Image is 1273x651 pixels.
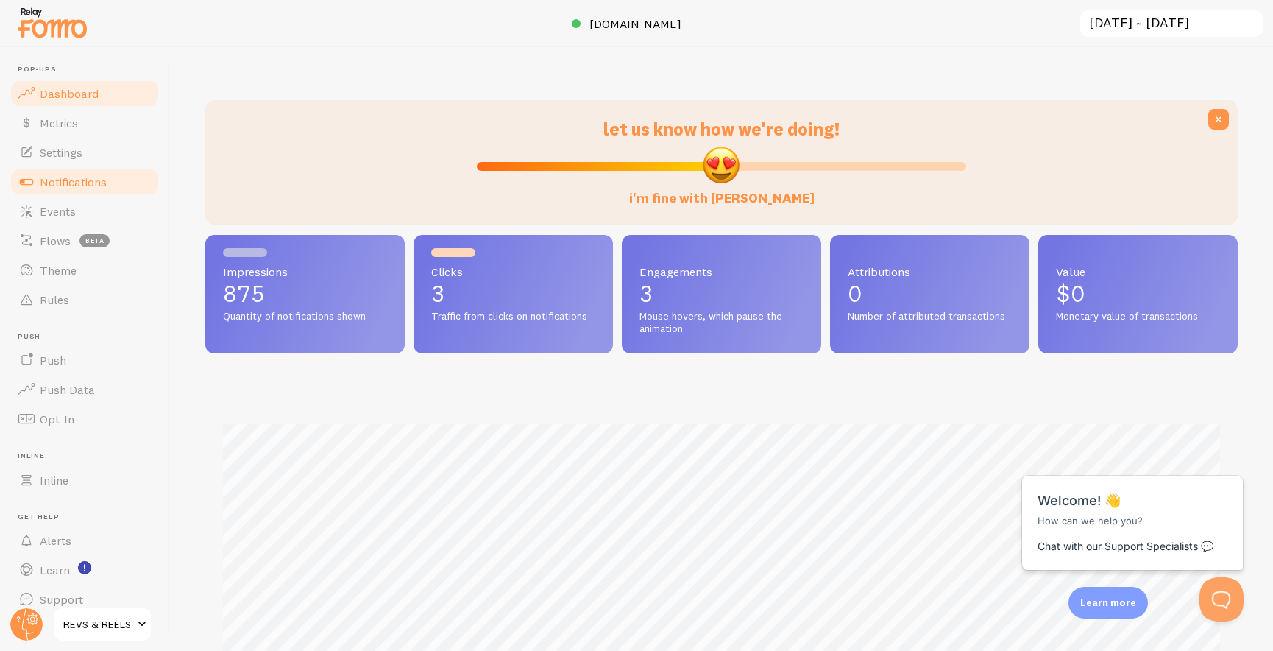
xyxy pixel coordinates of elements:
span: Metrics [40,116,78,130]
a: Theme [9,256,160,285]
a: Push [9,345,160,375]
a: Rules [9,285,160,314]
span: Alerts [40,533,71,548]
span: let us know how we're doing! [603,118,840,140]
p: Learn more [1080,596,1136,610]
a: Inline [9,465,160,495]
span: Settings [40,145,82,160]
span: REVS & REELS [63,616,133,633]
span: Engagements [639,266,804,278]
span: Inline [18,451,160,461]
svg: <p>Watch New Feature Tutorials!</p> [78,561,91,574]
a: Support [9,585,160,614]
a: Notifications [9,167,160,197]
span: Inline [40,473,68,488]
span: Push [18,332,160,342]
div: Learn more [1068,587,1148,619]
span: Pop-ups [18,65,160,74]
label: i'm fine with [PERSON_NAME] [629,175,815,207]
span: Notifications [40,175,107,189]
span: Rules [40,292,69,307]
span: Value [1056,266,1220,278]
span: Number of attributed transactions [848,310,1012,323]
span: Attributions [848,266,1012,278]
span: Theme [40,263,77,278]
span: Quantity of notifications shown [223,310,387,323]
span: Impressions [223,266,387,278]
span: Push [40,353,66,367]
span: Get Help [18,513,160,522]
span: Flows [40,233,71,248]
a: Dashboard [9,79,160,108]
p: 875 [223,282,387,306]
span: beta [79,234,110,247]
a: Flows beta [9,226,160,256]
a: Learn [9,555,160,585]
span: Traffic from clicks on notifications [431,310,595,323]
span: $0 [1056,279,1085,308]
span: Opt-In [40,412,74,426]
p: 3 [431,282,595,306]
span: Clicks [431,266,595,278]
p: 3 [639,282,804,306]
span: Mouse hovers, which pause the animation [639,310,804,336]
span: Events [40,204,76,219]
p: 0 [848,282,1012,306]
span: Dashboard [40,86,99,101]
a: Metrics [9,108,160,138]
img: fomo-relay-logo-orange.svg [15,4,89,41]
a: REVS & REELS [53,607,152,642]
span: Monetary value of transactions [1056,310,1220,323]
a: Events [9,197,160,226]
iframe: Help Scout Beacon - Open [1199,577,1244,622]
a: Alerts [9,526,160,555]
span: Support [40,592,83,607]
a: Push Data [9,375,160,404]
span: Push Data [40,382,95,397]
span: Learn [40,563,70,577]
img: emoji.png [701,145,741,185]
a: Settings [9,138,160,167]
a: Opt-In [9,404,160,434]
iframe: Help Scout Beacon - Messages and Notifications [1015,439,1252,577]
